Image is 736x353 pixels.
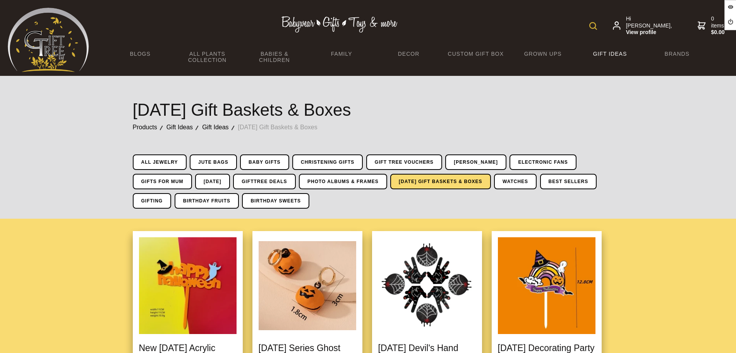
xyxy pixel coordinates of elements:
[540,174,597,189] a: Best Sellers
[174,46,241,68] a: All Plants Collection
[442,46,509,62] a: Custom Gift Box
[133,193,172,209] a: Gifting
[242,193,309,209] a: Birthday Sweets
[107,46,174,62] a: BLOGS
[711,29,726,36] strong: $0.00
[366,154,442,170] a: Gift Tree Vouchers
[133,154,187,170] a: All Jewelry
[698,15,726,36] a: 0 items$0.00
[509,46,576,62] a: Grown Ups
[202,122,238,132] a: Gift Ideas
[711,15,726,36] span: 0 items
[175,193,239,209] a: Birthday Fruits
[133,174,192,189] a: Gifts For Mum
[390,174,491,189] a: [DATE] Gift Baskets & Boxes
[133,122,166,132] a: Products
[233,174,295,189] a: GiftTree Deals
[8,8,89,72] img: Babyware - Gifts - Toys and more...
[195,174,230,189] a: [DATE]
[238,122,327,132] a: [DATE] Gift Baskets & Boxes
[613,15,673,36] a: Hi [PERSON_NAME],View profile
[375,46,442,62] a: Decor
[166,122,202,132] a: Gift Ideas
[494,174,537,189] a: Watches
[626,29,673,36] strong: View profile
[241,46,308,68] a: Babies & Children
[510,154,576,170] a: Electronic Fans
[281,16,397,33] img: Babywear - Gifts - Toys & more
[240,154,289,170] a: Baby Gifts
[190,154,237,170] a: Jute Bags
[589,22,597,30] img: product search
[299,174,387,189] a: Photo Albums & Frames
[643,46,710,62] a: Brands
[292,154,363,170] a: Christening Gifts
[576,46,643,62] a: Gift Ideas
[308,46,375,62] a: Family
[133,101,604,119] h1: [DATE] Gift Baskets & Boxes
[626,15,673,36] span: Hi [PERSON_NAME],
[445,154,506,170] a: [PERSON_NAME]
